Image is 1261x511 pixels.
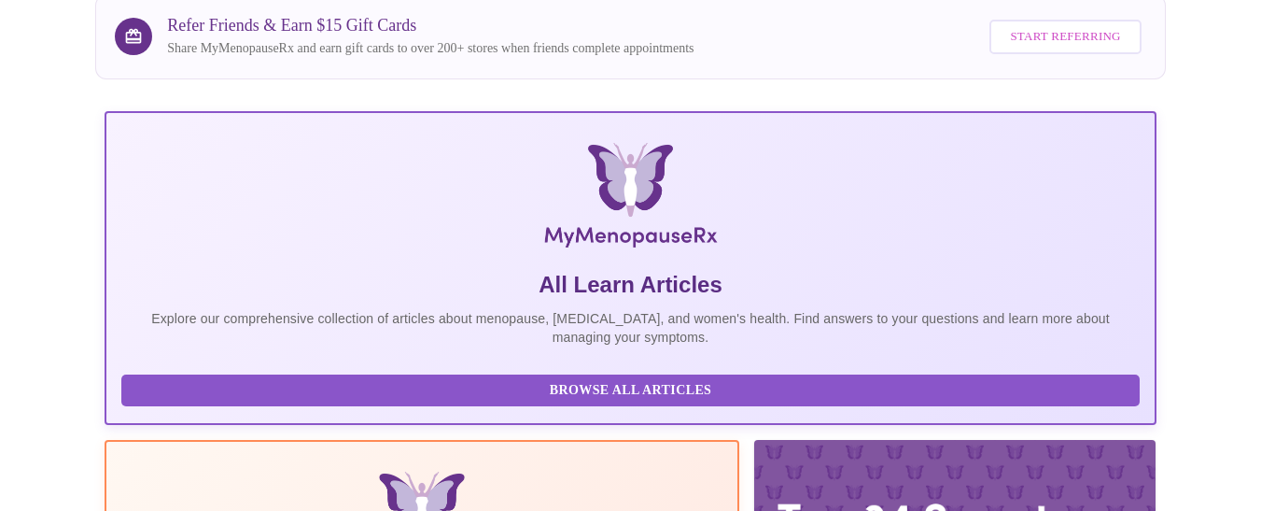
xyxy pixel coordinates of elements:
[1010,26,1120,48] span: Start Referring
[279,143,981,255] img: MyMenopauseRx Logo
[121,381,1144,397] a: Browse All Articles
[121,270,1140,300] h5: All Learn Articles
[985,10,1145,64] a: Start Referring
[167,39,694,58] p: Share MyMenopauseRx and earn gift cards to over 200+ stores when friends complete appointments
[167,16,694,35] h3: Refer Friends & Earn $15 Gift Cards
[140,379,1121,403] span: Browse All Articles
[121,375,1140,407] button: Browse All Articles
[989,20,1141,54] button: Start Referring
[121,309,1140,347] p: Explore our comprehensive collection of articles about menopause, [MEDICAL_DATA], and women's hea...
